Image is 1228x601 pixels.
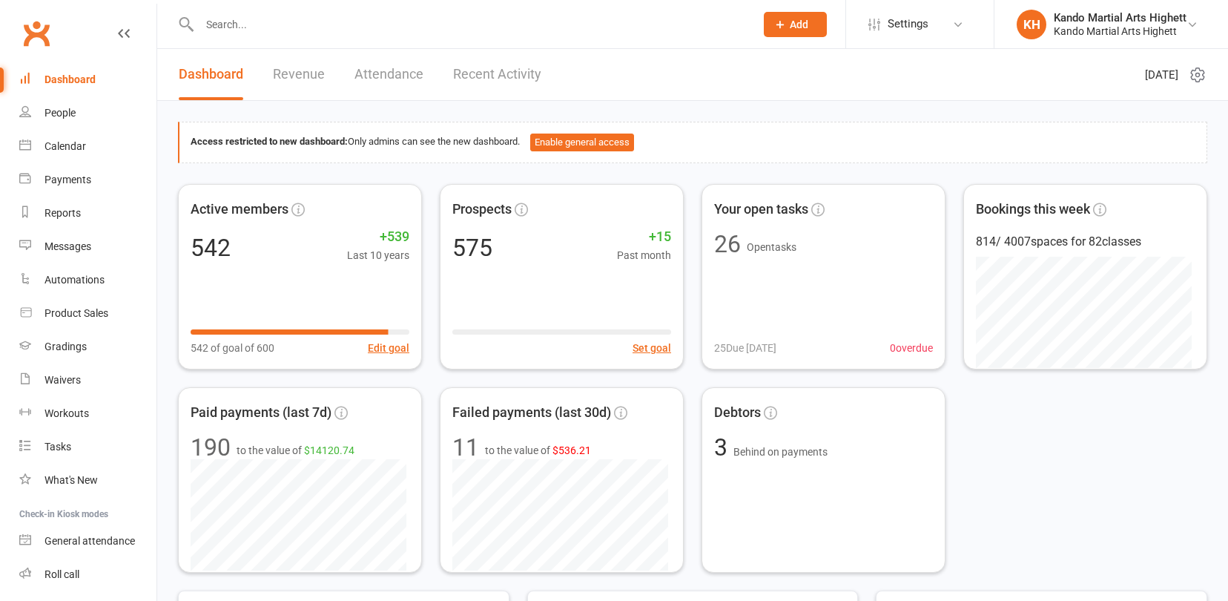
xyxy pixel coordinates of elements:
a: Dashboard [179,49,243,100]
span: to the value of [237,442,354,459]
span: to the value of [485,442,591,459]
button: Set goal [633,340,671,356]
a: What's New [19,464,156,497]
div: Kando Martial Arts Highett [1054,24,1186,38]
div: People [44,107,76,119]
button: Add [764,12,827,37]
span: 0 overdue [890,340,933,356]
div: Product Sales [44,307,108,319]
span: Open tasks [747,241,796,253]
span: Bookings this week [976,199,1090,220]
a: Payments [19,163,156,197]
span: Your open tasks [714,199,808,220]
a: Clubworx [18,15,55,52]
a: Gradings [19,330,156,364]
div: Reports [44,207,81,219]
span: Behind on payments [733,446,828,458]
span: Failed payments (last 30d) [452,402,611,424]
span: $14120.74 [304,444,354,456]
a: Messages [19,230,156,263]
span: Prospects [452,199,512,220]
span: +15 [617,226,671,248]
a: Workouts [19,397,156,430]
div: Workouts [44,407,89,419]
div: Roll call [44,568,79,580]
span: Paid payments (last 7d) [191,402,331,424]
div: General attendance [44,535,135,547]
span: 3 [714,433,733,462]
span: Active members [191,199,288,220]
div: Payments [44,174,91,185]
a: General attendance kiosk mode [19,525,156,558]
a: Recent Activity [453,49,541,100]
a: Waivers [19,364,156,397]
span: 25 Due [DATE] [714,340,776,356]
span: [DATE] [1145,66,1178,84]
div: 11 [452,436,479,459]
span: $536.21 [552,444,591,456]
input: Search... [195,14,745,35]
div: 575 [452,236,492,260]
button: Enable general access [530,134,634,151]
div: 190 [191,436,231,459]
a: Attendance [354,49,423,100]
span: Debtors [714,402,761,424]
span: Settings [888,7,928,41]
a: People [19,96,156,130]
div: What's New [44,474,98,486]
div: Messages [44,240,91,252]
div: Tasks [44,441,71,453]
span: +539 [347,226,409,248]
a: Tasks [19,430,156,464]
span: 542 of goal of 600 [191,340,274,356]
div: Only admins can see the new dashboard. [191,134,1195,151]
div: 814 / 4007 spaces for 82 classes [976,232,1195,252]
span: Add [790,19,808,30]
a: Reports [19,197,156,230]
a: Revenue [273,49,325,100]
button: Edit goal [368,340,409,356]
div: Gradings [44,341,87,352]
span: Past month [617,247,671,263]
div: Kando Martial Arts Highett [1054,11,1186,24]
a: Calendar [19,130,156,163]
a: Dashboard [19,63,156,96]
div: Calendar [44,140,86,152]
a: Automations [19,263,156,297]
a: Product Sales [19,297,156,330]
div: KH [1017,10,1046,39]
div: 26 [714,232,741,256]
div: Automations [44,274,105,286]
strong: Access restricted to new dashboard: [191,136,348,147]
div: Dashboard [44,73,96,85]
span: Last 10 years [347,247,409,263]
div: Waivers [44,374,81,386]
div: 542 [191,236,231,260]
a: Roll call [19,558,156,591]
